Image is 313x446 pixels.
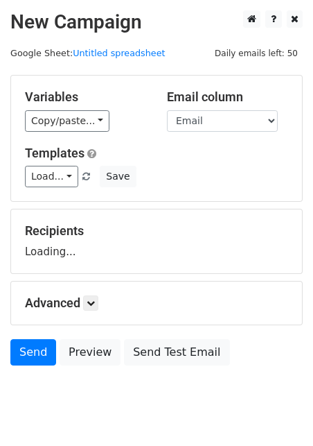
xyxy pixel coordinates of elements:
a: Copy/paste... [25,110,109,132]
h5: Advanced [25,295,288,311]
a: Send Test Email [124,339,229,366]
button: Save [100,166,136,187]
a: Preview [60,339,120,366]
span: Daily emails left: 50 [210,46,303,61]
h5: Email column [167,89,288,105]
a: Templates [25,146,84,160]
h5: Variables [25,89,146,105]
a: Send [10,339,56,366]
h2: New Campaign [10,10,303,34]
a: Untitled spreadsheet [73,48,165,58]
small: Google Sheet: [10,48,166,58]
div: Loading... [25,223,288,259]
a: Daily emails left: 50 [210,48,303,58]
h5: Recipients [25,223,288,239]
a: Load... [25,166,78,187]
